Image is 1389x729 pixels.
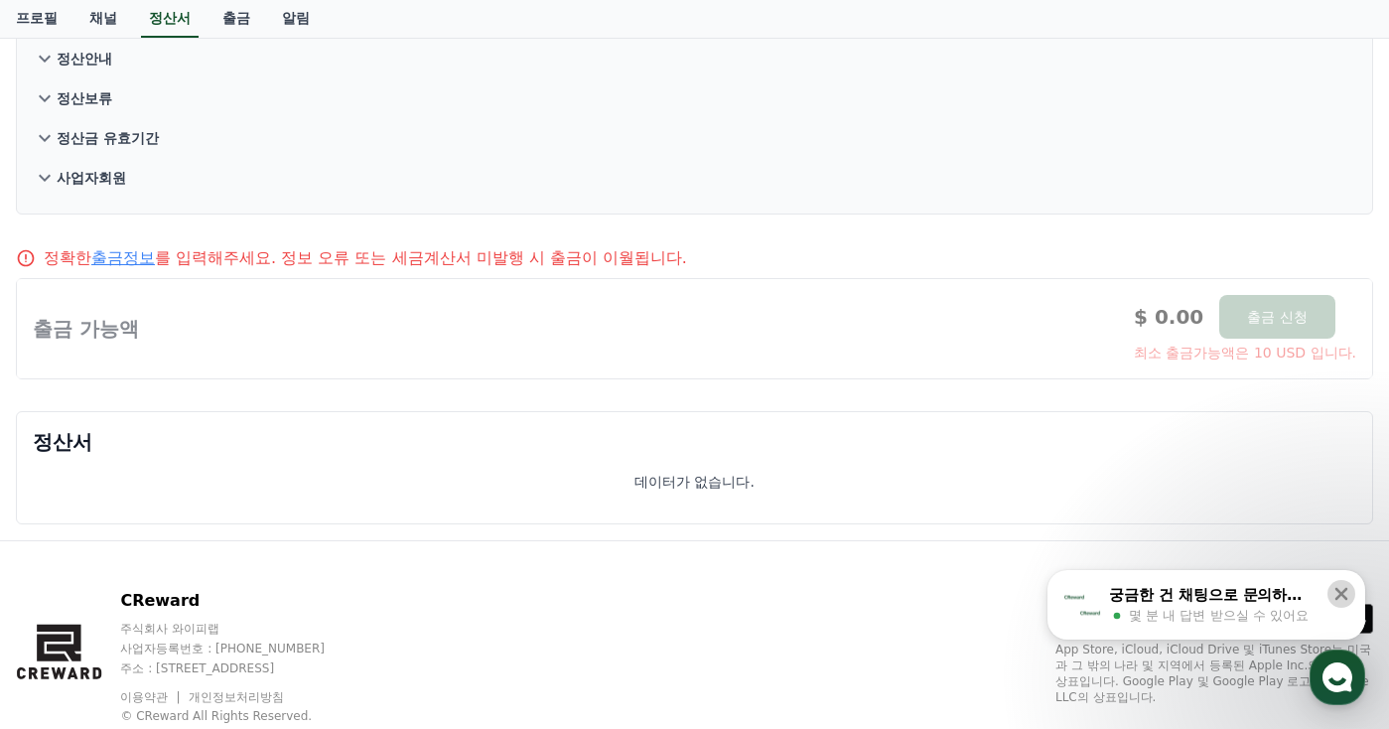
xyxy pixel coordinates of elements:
p: 정산금 유효기간 [57,128,159,148]
p: 데이터가 없습니다. [634,472,755,492]
button: 정산보류 [33,78,1356,118]
p: 사업자회원 [57,168,126,188]
p: 정산안내 [57,49,112,69]
span: 설정 [307,594,331,610]
p: CReward [120,589,362,613]
p: 주식회사 와이피랩 [120,621,362,637]
p: 사업자등록번호 : [PHONE_NUMBER] [120,641,362,656]
button: 정산안내 [33,39,1356,78]
a: 개인정보처리방침 [189,690,284,704]
p: © CReward All Rights Reserved. [120,708,362,724]
a: 대화 [131,564,256,614]
p: 주소 : [STREET_ADDRESS] [120,660,362,676]
a: 설정 [256,564,381,614]
button: 사업자회원 [33,158,1356,198]
a: 이용약관 [120,690,183,704]
span: 홈 [63,594,74,610]
button: 정산금 유효기간 [33,118,1356,158]
p: 정산서 [33,428,1356,456]
a: 출금정보 [91,248,155,267]
p: App Store, iCloud, iCloud Drive 및 iTunes Store는 미국과 그 밖의 나라 및 지역에서 등록된 Apple Inc.의 서비스 상표입니다. Goo... [1055,642,1373,705]
span: 대화 [182,595,206,611]
a: 홈 [6,564,131,614]
p: 정산보류 [57,88,112,108]
p: 정확한 를 입력해주세요. 정보 오류 또는 세금계산서 미발행 시 출금이 이월됩니다. [44,246,687,270]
